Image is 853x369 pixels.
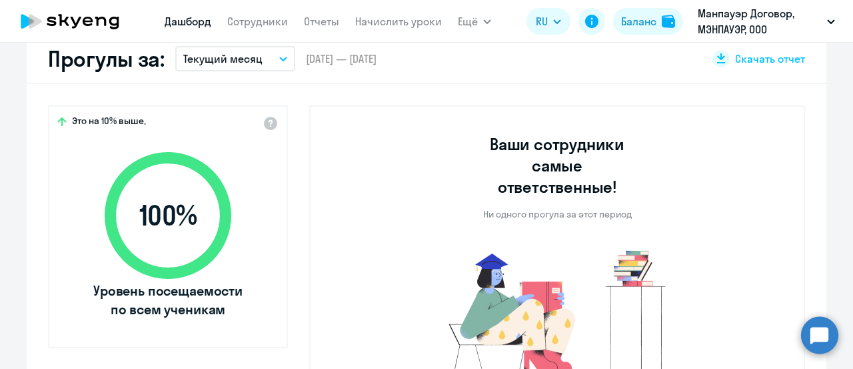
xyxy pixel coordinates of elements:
img: balance [662,15,675,28]
span: Скачать отчет [735,51,805,66]
a: Отчеты [304,15,339,28]
span: 100 % [91,200,245,232]
div: Баланс [621,13,656,29]
button: Балансbalance [613,8,683,35]
a: Начислить уроки [355,15,442,28]
span: Это на 10% выше, [72,115,146,131]
p: Манпауэр Договор, МЭНПАУЭР, ООО [698,5,822,37]
p: Ни одного прогула за этот период [483,208,632,220]
button: RU [526,8,570,35]
span: Уровень посещаемости по всем ученикам [91,282,245,319]
a: Сотрудники [227,15,288,28]
p: Текущий месяц [183,51,263,67]
span: RU [536,13,548,29]
h3: Ваши сотрудники самые ответственные! [472,133,643,198]
button: Ещё [458,8,491,35]
button: Манпауэр Договор, МЭНПАУЭР, ООО [691,5,842,37]
span: [DATE] — [DATE] [306,51,377,66]
h2: Прогулы за: [48,45,165,72]
a: Дашборд [165,15,211,28]
button: Текущий месяц [175,46,295,71]
span: Ещё [458,13,478,29]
